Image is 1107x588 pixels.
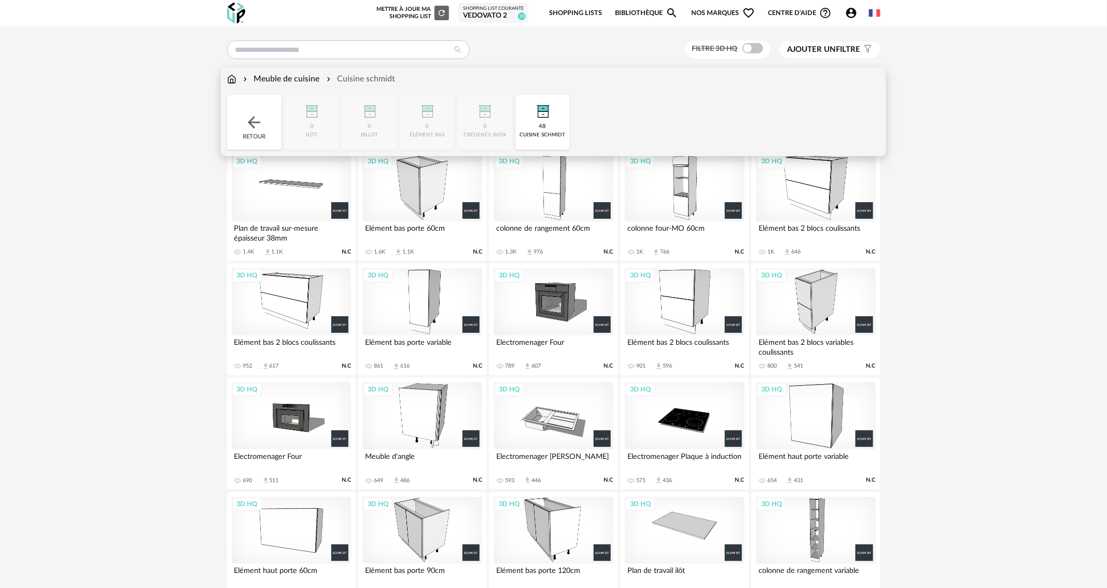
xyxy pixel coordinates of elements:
a: 3D HQ Electromenager Plaque à induction 571 Download icon 436 N.C [620,377,749,489]
div: 593 [505,477,514,484]
a: 3D HQ Elément bas porte variable 861 Download icon 616 N.C [358,263,486,375]
div: 3D HQ [363,383,393,396]
span: N.C [604,477,613,484]
div: 3D HQ [494,497,524,511]
span: Ajouter un [788,46,836,53]
span: Help Circle Outline icon [819,7,832,19]
span: Download icon [395,248,402,256]
div: 1.1K [272,248,283,256]
span: Download icon [262,477,270,484]
div: colonne de rangement 60cm [494,221,613,242]
span: Download icon [393,477,400,484]
div: 766 [660,248,669,256]
div: 3D HQ [363,155,393,168]
div: Meuble de cuisine [241,73,320,85]
div: 1.1K [402,248,414,256]
div: Retour [227,95,282,150]
span: Filter icon [861,45,873,55]
span: Download icon [524,362,531,370]
img: OXP [227,3,245,24]
div: 1K [636,248,643,256]
span: N.C [735,362,745,370]
div: 3D HQ [625,269,655,282]
a: 3D HQ colonne de rangement 60cm 1.3K Download icon 976 N.C [489,149,618,261]
div: 1K [767,248,774,256]
div: 3D HQ [363,497,393,511]
span: N.C [473,362,482,370]
div: 3D HQ [232,497,262,511]
div: Elément bas porte 90cm [362,564,482,584]
div: Elément bas 2 blocs variables coulissants [756,335,875,356]
span: N.C [866,477,876,484]
div: 607 [531,362,541,370]
div: 511 [270,477,279,484]
div: Electromenager [PERSON_NAME] [494,450,613,470]
span: Download icon [783,248,791,256]
div: Meuble d'angle [362,450,482,470]
div: 541 [794,362,803,370]
div: Elément haut porte 60cm [232,564,351,584]
div: 3D HQ [756,155,787,168]
div: Shopping List courante [463,6,524,12]
div: 446 [531,477,541,484]
a: 3D HQ Elément bas porte 60cm 1.6K Download icon 1.1K N.C [358,149,486,261]
span: N.C [866,362,876,370]
span: Magnify icon [666,7,678,19]
span: Centre d'aideHelp Circle Outline icon [768,7,832,19]
span: Download icon [655,362,663,370]
span: N.C [604,362,613,370]
div: 596 [663,362,672,370]
div: 431 [794,477,803,484]
span: N.C [604,248,613,256]
div: 649 [374,477,383,484]
span: Heart Outline icon [742,7,755,19]
div: 486 [400,477,410,484]
div: 436 [663,477,672,484]
div: 3D HQ [363,269,393,282]
div: 901 [636,362,646,370]
div: 3D HQ [756,497,787,511]
div: 3D HQ [625,155,655,168]
a: 3D HQ Electromenager Four 690 Download icon 511 N.C [227,377,356,489]
a: Shopping Lists [549,1,602,25]
div: Electromenager Four [232,450,351,470]
div: 952 [243,362,253,370]
div: Electromenager Four [494,335,613,356]
div: 571 [636,477,646,484]
span: N.C [342,362,351,370]
span: Refresh icon [437,10,446,16]
span: Download icon [264,248,272,256]
div: 789 [505,362,514,370]
div: 800 [767,362,777,370]
button: Ajouter unfiltre Filter icon [780,41,880,58]
span: Nos marques [692,1,755,25]
a: 3D HQ Plan de travail sur-mesure épaisseur 38mm 1.4K Download icon 1.1K N.C [227,149,356,261]
div: 3D HQ [232,155,262,168]
div: 3D HQ [232,269,262,282]
div: colonne de rangement variable [756,564,875,584]
span: N.C [735,477,745,484]
span: Download icon [655,477,663,484]
div: 3D HQ [756,383,787,396]
div: 3D HQ [756,269,787,282]
div: 690 [243,477,253,484]
div: VEDOVATO 2 [463,11,524,21]
div: 616 [400,362,410,370]
div: 861 [374,362,383,370]
div: 3D HQ [494,383,524,396]
a: BibliothèqueMagnify icon [615,1,678,25]
span: Download icon [786,477,794,484]
span: Download icon [526,248,534,256]
a: 3D HQ Elément haut porte variable 654 Download icon 431 N.C [751,377,880,489]
span: N.C [342,477,351,484]
span: Download icon [786,362,794,370]
div: 3D HQ [232,383,262,396]
div: 1.6K [374,248,385,256]
span: Download icon [262,362,270,370]
a: 3D HQ Electromenager Four 789 Download icon 607 N.C [489,263,618,375]
span: Download icon [393,362,400,370]
div: 3D HQ [494,155,524,168]
span: Account Circle icon [845,7,858,19]
img: Rangement.png [529,95,557,123]
a: 3D HQ Elément bas 2 blocs coulissants 1K Download icon 646 N.C [751,149,880,261]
